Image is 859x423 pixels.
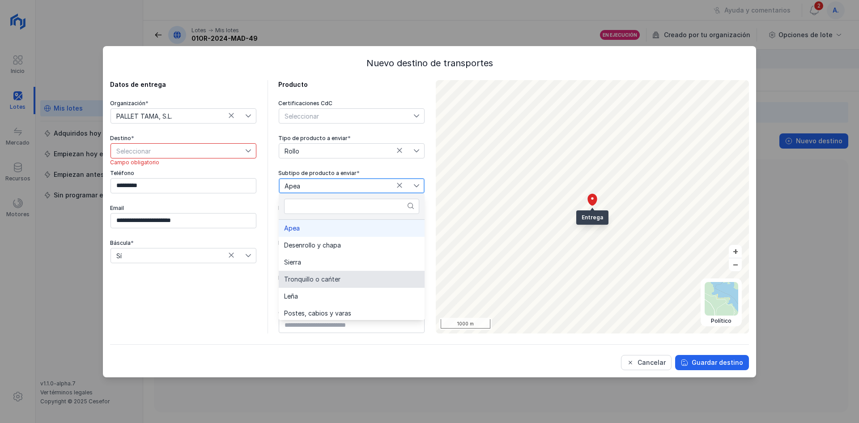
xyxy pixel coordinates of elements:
[279,237,425,254] li: Desenrollo y chapa
[638,358,666,367] div: Cancelar
[110,205,257,212] div: Email
[621,355,672,370] button: Cancelar
[279,179,413,193] span: Apea
[110,57,749,69] div: Nuevo destino de transportes
[111,144,245,158] span: Seleccionar
[278,239,425,247] div: Longitud mínima (m)
[278,309,425,316] div: Cantidad total acordada (t)
[729,245,742,258] button: +
[675,355,749,370] button: Guardar destino
[110,135,257,142] div: Destino
[278,135,425,142] div: Tipo de producto a enviar
[279,271,425,288] li: Tronquillo o cańter
[284,310,351,316] span: Postes, cabios y varas
[692,358,743,367] div: Guardar destino
[729,258,742,271] button: –
[284,259,301,265] span: Sierra
[111,109,245,123] span: PALLET TAMA, S.L.
[284,293,298,299] span: Leña
[111,248,245,263] span: Sí
[284,276,340,282] span: Tronquillo o cańter
[110,80,257,89] div: Datos de entrega
[279,220,425,237] li: Apea
[705,282,738,316] img: political.webp
[705,317,738,325] div: Político
[279,144,413,158] span: Rollo
[278,100,425,107] div: Certificaciones CdC
[110,239,257,247] div: Báscula
[110,170,257,177] div: Teléfono
[110,159,257,166] li: Campo obligatorio
[278,205,425,212] div: Especie
[110,100,257,107] div: Organización
[279,305,425,322] li: Postes, cabios y varas
[278,274,425,282] div: Longitud máxima (m)
[278,80,425,89] div: Producto
[278,170,425,177] div: Subtipo de producto a enviar
[284,225,300,231] span: Apea
[279,109,321,123] div: Seleccionar
[284,242,341,248] span: Desenrollo y chapa
[279,288,425,305] li: Leña
[279,254,425,271] li: Sierra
